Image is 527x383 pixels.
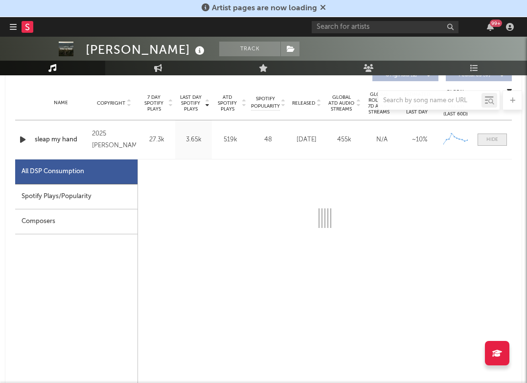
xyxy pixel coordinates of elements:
[312,21,458,33] input: Search for artists
[441,89,470,118] div: Global Streaming Trend (Last 60D)
[178,135,209,145] div: 3.65k
[320,4,326,12] span: Dismiss
[219,42,280,56] button: Track
[328,135,361,145] div: 455k
[378,97,481,105] input: Search by song name or URL
[214,135,246,145] div: 519k
[15,159,137,184] div: All DSP Consumption
[35,135,87,145] a: sleap my hand
[366,135,398,145] div: N/A
[141,135,173,145] div: 27.3k
[86,42,207,58] div: [PERSON_NAME]
[251,135,285,145] div: 48
[15,209,137,234] div: Composers
[487,23,494,31] button: 99+
[490,20,502,27] div: 99 +
[92,128,136,152] div: 2025 [PERSON_NAME]
[403,135,436,145] div: ~ 10 %
[15,184,137,209] div: Spotify Plays/Popularity
[212,4,317,12] span: Artist pages are now loading
[22,166,84,178] div: All DSP Consumption
[290,135,323,145] div: [DATE]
